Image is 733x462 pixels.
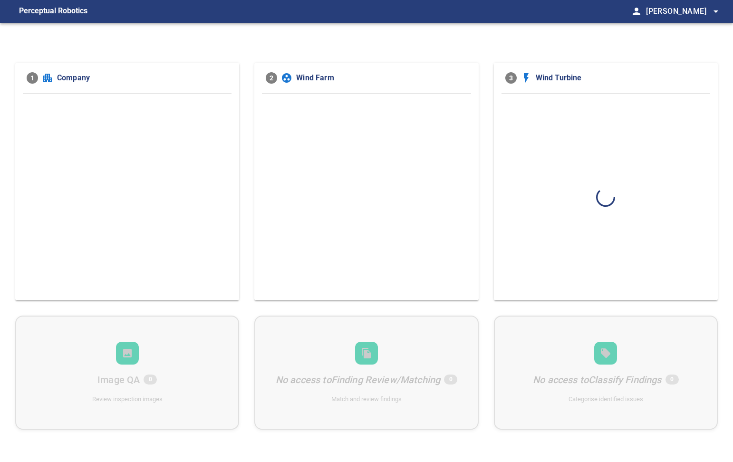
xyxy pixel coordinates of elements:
button: [PERSON_NAME] [642,2,722,21]
figcaption: Perceptual Robotics [19,4,87,19]
span: arrow_drop_down [710,6,722,17]
span: Wind Farm [296,72,467,84]
span: 3 [505,72,517,84]
span: person [631,6,642,17]
span: 2 [266,72,277,84]
span: Company [57,72,228,84]
span: 1 [27,72,38,84]
span: Wind Turbine [536,72,706,84]
span: [PERSON_NAME] [646,5,722,18]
